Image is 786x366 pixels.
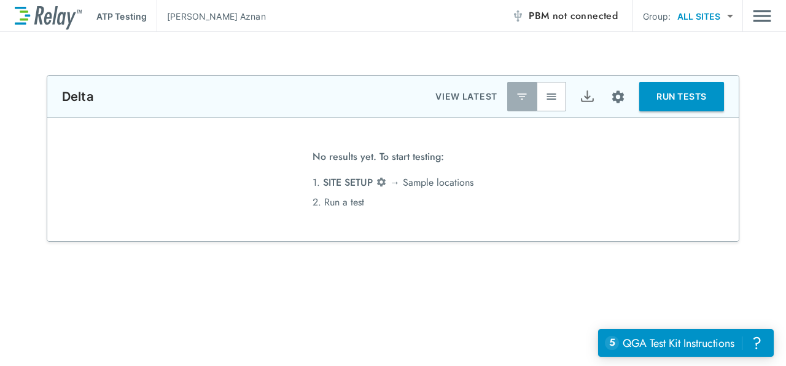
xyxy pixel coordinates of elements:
p: Delta [62,89,93,104]
img: View All [545,90,558,103]
p: [PERSON_NAME] Aznan [167,10,266,23]
button: PBM not connected [507,4,623,28]
img: Offline Icon [512,10,524,22]
span: not connected [553,9,618,23]
span: SITE SETUP [323,175,373,189]
p: Group: [643,10,671,23]
img: Export Icon [580,89,595,105]
span: No results yet. To start testing: [313,147,444,173]
img: Settings Icon [376,177,387,188]
button: RUN TESTS [639,82,724,111]
li: 1. → Sample locations [313,173,473,193]
button: Site setup [602,81,634,113]
img: Settings Icon [610,89,626,105]
img: Drawer Icon [753,4,771,28]
p: ATP Testing [96,10,147,23]
p: VIEW LATEST [435,89,497,104]
button: Main menu [753,4,771,28]
img: Latest [516,90,528,103]
span: PBM [529,7,618,25]
img: LuminUltra Relay [15,3,82,30]
button: Export [572,82,602,111]
iframe: Resource center [598,329,774,357]
li: 2. Run a test [313,193,473,212]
